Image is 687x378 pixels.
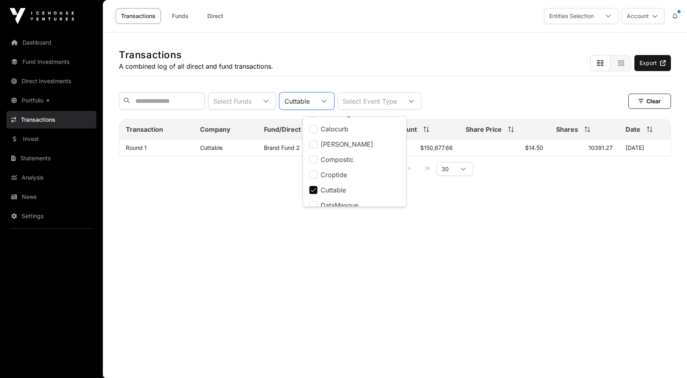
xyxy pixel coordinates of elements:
li: DataMasque [305,198,405,212]
span: Rows per page [437,162,454,176]
span: Company [200,125,231,134]
span: Transaction [126,125,163,134]
a: Dashboard [6,34,96,51]
p: A combined log of all direct and fund transactions. [119,61,273,71]
a: Analysis [6,169,96,186]
a: Cuttable [200,144,223,151]
span: [PERSON_NAME] [321,141,373,147]
span: $14.50 [525,144,543,151]
div: Entities Selection [544,8,599,24]
iframe: Chat Widget [647,339,687,378]
a: Brand Fund 2 [264,144,300,151]
span: Share Price [466,125,502,134]
li: Cuttable [305,183,405,197]
a: News [6,188,96,206]
span: Compostic [321,156,354,163]
span: 10391.27 [589,144,613,151]
a: Direct [199,8,231,24]
span: DataMasque [321,202,358,208]
li: Caruso [305,137,405,151]
a: Invest [6,130,96,148]
a: Fund Investments [6,53,96,71]
a: Direct Investments [6,72,96,90]
span: Shares [556,125,578,134]
a: Transactions [6,111,96,129]
a: Transactions [116,8,161,24]
li: Croptide [305,168,405,182]
span: Fund/Direct [264,125,301,134]
h1: Transactions [119,49,273,61]
a: Portfolio [6,92,96,109]
a: Statements [6,149,96,167]
span: Calocurb [321,126,348,132]
li: Calocurb [305,122,405,136]
li: Compostic [305,152,405,167]
img: Icehouse Ventures Logo [10,8,74,24]
a: Funds [164,8,196,24]
button: Clear [628,94,671,109]
span: Cuttable [321,187,346,193]
span: Croptide [321,172,347,178]
a: Settings [6,207,96,225]
div: Select Funds [209,93,256,109]
div: Select Event Type [338,93,402,109]
span: Becoming Bio [321,110,362,117]
div: Cuttable [280,93,315,109]
a: Round 1 [126,144,147,151]
a: Export [634,55,671,71]
button: Account [622,8,665,24]
td: $150,677.66 [385,139,460,156]
span: Date [626,125,640,134]
td: [DATE] [619,139,671,156]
